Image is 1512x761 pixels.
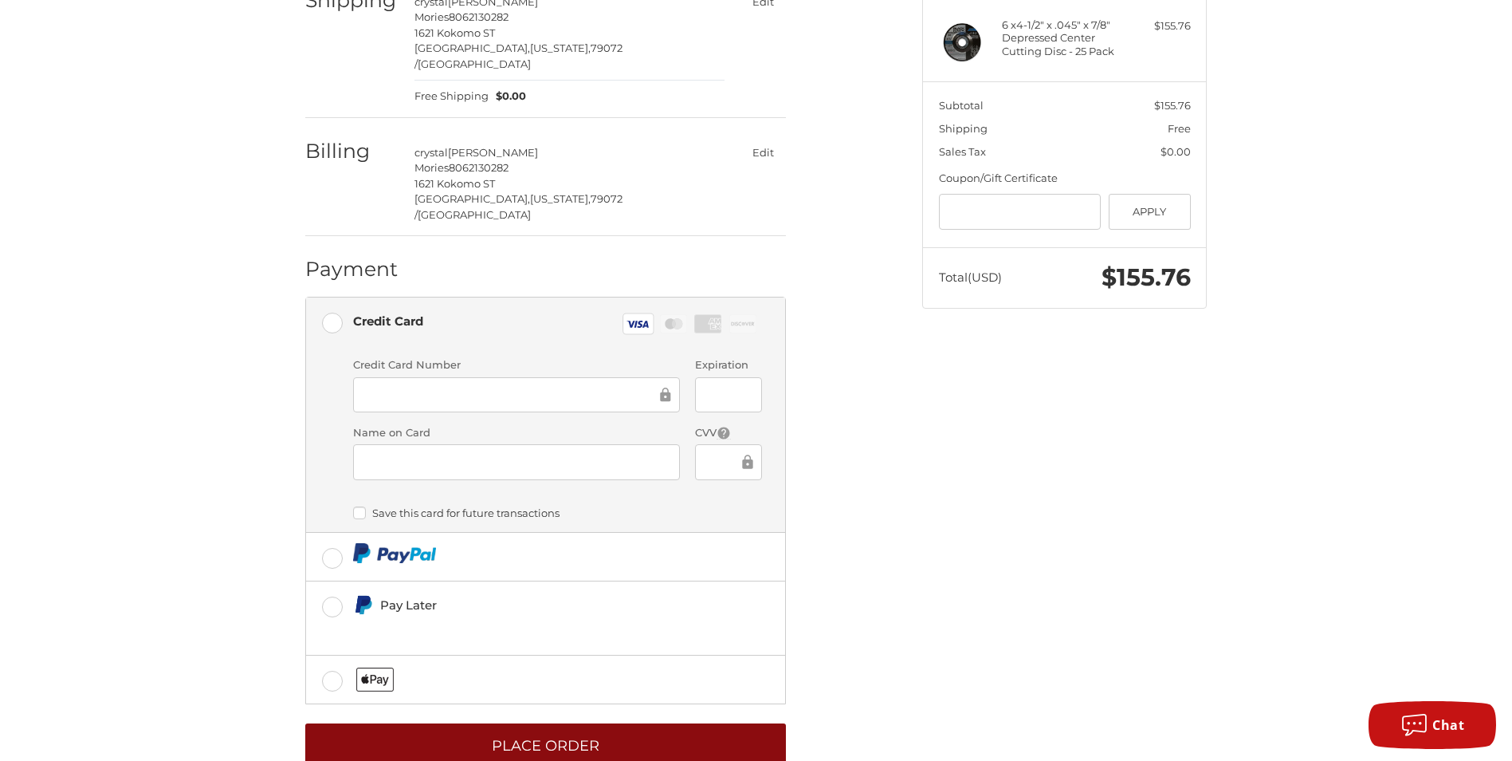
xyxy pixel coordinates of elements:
div: $155.76 [1128,18,1191,34]
span: $0.00 [489,89,527,104]
label: Name on Card [353,425,680,441]
span: [PERSON_NAME] [448,146,538,159]
iframe: PayPal Message 1 [353,621,677,636]
span: crystal [414,146,448,159]
button: Apply [1109,194,1191,230]
span: Mories [414,10,449,23]
label: Save this card for future transactions [353,507,762,519]
span: [US_STATE], [530,41,591,54]
span: [GEOGRAPHIC_DATA] [418,57,531,70]
img: Pay Later icon [353,595,373,615]
div: Credit Card [353,308,423,334]
span: 1621 Kokomo ST [414,26,495,39]
div: Coupon/Gift Certificate [939,171,1191,187]
h2: Billing [305,139,399,164]
h2: Payment [305,257,399,282]
img: PayPal icon [353,543,437,563]
label: Expiration [695,357,761,373]
span: Free Shipping [414,89,489,104]
iframe: Secure Credit Card Frame - Cardholder Name [364,453,669,471]
span: Free [1168,122,1191,135]
iframe: Secure Credit Card Frame - Credit Card Number [364,385,657,404]
button: Chat [1369,701,1496,749]
iframe: Secure Credit Card Frame - CVV [706,453,738,471]
span: Chat [1432,716,1464,734]
span: 79072 / [414,41,622,70]
span: 8062130282 [449,161,509,174]
h4: 6 x 4-1/2" x .045" x 7/8" Depressed Center Cutting Disc - 25 Pack [1002,18,1124,57]
span: [GEOGRAPHIC_DATA] [418,208,531,221]
img: Applepay icon [356,668,394,692]
span: 79072 / [414,192,622,221]
span: 8062130282 [449,10,509,23]
button: Edit [740,141,786,164]
div: Pay Later [380,592,676,618]
span: Mories [414,161,449,174]
span: $155.76 [1154,99,1191,112]
input: Gift Certificate or Coupon Code [939,194,1102,230]
span: $155.76 [1102,262,1191,292]
label: CVV [695,425,761,441]
span: [GEOGRAPHIC_DATA], [414,41,530,54]
span: 1621 Kokomo ST [414,177,495,190]
label: Credit Card Number [353,357,680,373]
iframe: Secure Credit Card Frame - Expiration Date [706,385,750,404]
span: [GEOGRAPHIC_DATA], [414,192,530,205]
span: Total (USD) [939,270,1002,285]
span: [US_STATE], [530,192,591,205]
span: $0.00 [1161,145,1191,158]
span: Shipping [939,122,988,135]
span: Sales Tax [939,145,986,158]
span: Subtotal [939,99,984,112]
